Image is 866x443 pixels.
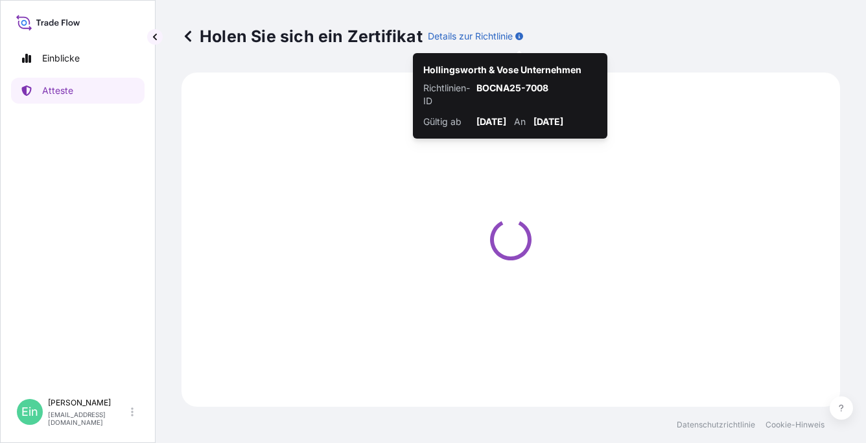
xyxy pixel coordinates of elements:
[514,115,526,128] p: An
[200,26,423,47] font: Holen Sie sich ein Zertifikat
[476,82,597,108] p: BOCNA25-7008
[42,52,80,65] p: Einblicke
[476,115,506,128] p: [DATE]
[428,30,513,43] p: Details zur Richtlinie
[11,78,145,104] a: Atteste
[677,420,755,430] a: Datenschutzrichtlinie
[533,115,563,128] p: [DATE]
[11,45,145,71] a: Einblicke
[766,420,825,430] a: Cookie-Hinweis
[48,398,128,408] p: [PERSON_NAME]
[423,63,581,76] p: Hollingsworth & Vose Unternehmen
[21,405,38,418] span: Ein
[189,80,832,399] div: Laden
[48,411,128,426] p: [EMAIL_ADDRESS][DOMAIN_NAME]
[42,84,73,97] p: Atteste
[423,82,469,108] p: Richtlinien-ID
[423,115,469,128] p: Gültig ab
